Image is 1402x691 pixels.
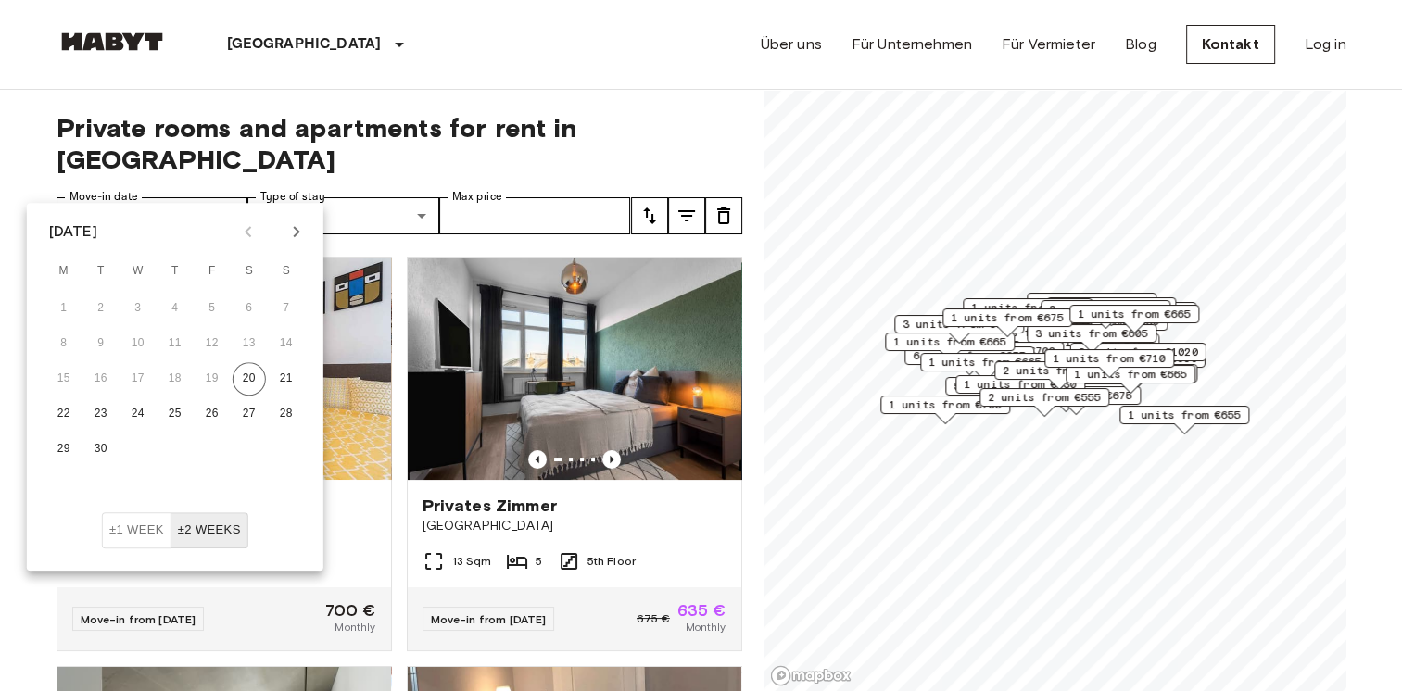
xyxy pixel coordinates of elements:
button: ±2 weeks [171,512,248,548]
span: 1 units from €665 [928,354,1042,371]
div: Map marker [942,308,1072,337]
div: Map marker [904,346,1034,375]
button: 24 [121,397,155,431]
span: 2 units from €690 [1003,362,1116,379]
span: 2 units from €675 [1019,387,1132,404]
div: Map marker [934,342,1064,371]
div: Map marker [1069,343,1206,371]
span: 6 units from €655 [913,347,1026,364]
label: Max price [452,189,502,205]
img: Marketing picture of unit DE-04-001-001-05HF [408,258,741,480]
span: 5 [536,553,542,570]
label: Type of stay [260,189,325,205]
div: Map marker [1067,302,1196,331]
div: Map marker [963,298,1093,327]
span: Thursday [158,253,192,290]
span: Wednesday [121,253,155,290]
button: 26 [196,397,229,431]
span: 2 units from €545 [1075,303,1188,320]
span: Friday [196,253,229,290]
a: Marketing picture of unit DE-04-001-001-05HFPrevious imagePrevious imagePrivates Zimmer[GEOGRAPHI... [407,257,742,651]
button: 27 [233,397,266,431]
button: Previous image [602,450,621,469]
div: Map marker [994,361,1124,390]
a: Mapbox logo [770,665,852,686]
div: Move In Flexibility [102,512,248,548]
div: Map marker [945,377,1075,406]
span: 2 units from €555 [988,389,1101,406]
button: tune [631,197,668,234]
a: Blog [1125,33,1156,56]
span: 1 units from €665 [893,333,1006,350]
span: Tuesday [84,253,118,290]
button: 21 [270,362,303,396]
span: 1 units from €710 [1053,350,1166,367]
span: 1 units from €665 [1078,306,1191,322]
button: Previous image [528,450,547,469]
span: Privates Zimmer [423,495,557,517]
span: 1 units from €615 [1055,298,1168,315]
div: Map marker [1027,293,1156,321]
img: Habyt [57,32,168,51]
span: Move-in from [DATE] [81,612,196,626]
div: Map marker [920,353,1050,382]
span: 13 Sqm [452,553,492,570]
span: 3 units from €700 [903,316,1016,333]
span: 700 € [325,602,376,619]
div: Map marker [955,375,1085,404]
span: 5th Floor [587,553,636,570]
div: Map marker [1069,305,1199,333]
span: 1 units from €665 [1074,366,1187,383]
p: [GEOGRAPHIC_DATA] [227,33,382,56]
span: 635 € [677,602,726,619]
div: Map marker [885,333,1015,361]
button: ±1 week [102,512,171,548]
button: tune [705,197,742,234]
span: 5 units from €600 [954,378,1067,395]
div: Map marker [979,388,1109,417]
a: Für Vermieter [1002,33,1095,56]
button: 30 [84,433,118,466]
button: 25 [158,397,192,431]
span: 1 units from €685 [971,299,1084,316]
div: Map marker [1119,406,1249,434]
div: Map marker [1067,364,1197,393]
a: Über uns [761,33,822,56]
button: 22 [47,397,81,431]
span: 9 units from €1020 [1078,344,1197,360]
span: Sunday [270,253,303,290]
a: Log in [1305,33,1346,56]
span: 1 units from €675 [951,309,1064,326]
button: tune [668,197,705,234]
span: Private rooms and apartments for rent in [GEOGRAPHIC_DATA] [57,112,742,175]
button: 29 [47,433,81,466]
span: 1 units from €700 [889,396,1002,413]
div: Map marker [1046,297,1176,326]
div: Map marker [894,315,1024,344]
span: 3 units from €605 [1035,325,1148,342]
div: Map marker [1011,386,1141,415]
div: Map marker [1066,365,1195,394]
span: Saturday [233,253,266,290]
span: Monthly [685,619,726,635]
span: 1 units from €700 [942,343,1055,359]
a: Für Unternehmen [852,33,972,56]
div: Map marker [880,396,1010,424]
label: Move-in date [69,189,138,205]
button: Next month [281,216,312,247]
span: 1 units from €655 [1128,407,1241,423]
div: Map marker [1044,349,1174,378]
span: Monthly [335,619,375,635]
div: Map marker [1027,324,1156,353]
button: 28 [270,397,303,431]
a: Kontakt [1186,25,1275,64]
span: Move-in from [DATE] [431,612,547,626]
span: 1 units from €530 [964,376,1077,393]
span: Monday [47,253,81,290]
button: 23 [84,397,118,431]
div: Map marker [1041,300,1170,329]
div: [DATE] [49,220,97,243]
span: 675 € [637,610,670,627]
button: 20 [233,362,266,396]
span: [GEOGRAPHIC_DATA] [423,517,726,535]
